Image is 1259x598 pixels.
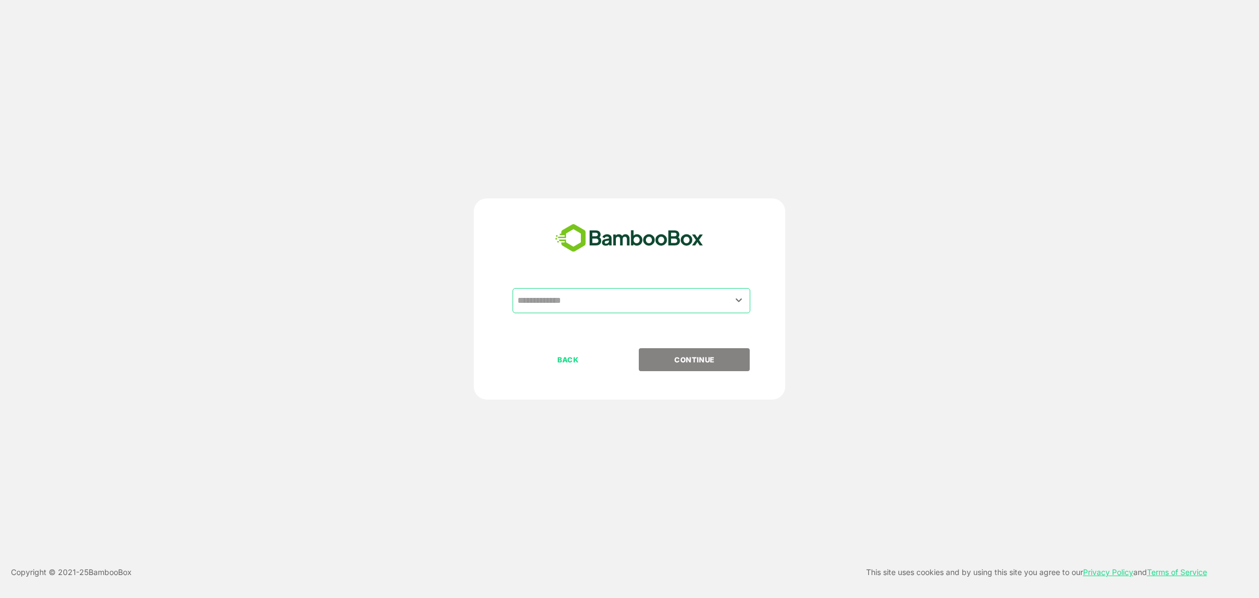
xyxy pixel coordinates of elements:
img: bamboobox [549,220,709,256]
button: BACK [513,348,623,371]
p: This site uses cookies and by using this site you agree to our and [866,566,1207,579]
p: Copyright © 2021- 25 BambooBox [11,566,132,579]
a: Privacy Policy [1083,567,1133,577]
p: BACK [514,354,623,366]
button: CONTINUE [639,348,750,371]
button: Open [732,293,746,308]
p: CONTINUE [640,354,749,366]
a: Terms of Service [1147,567,1207,577]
